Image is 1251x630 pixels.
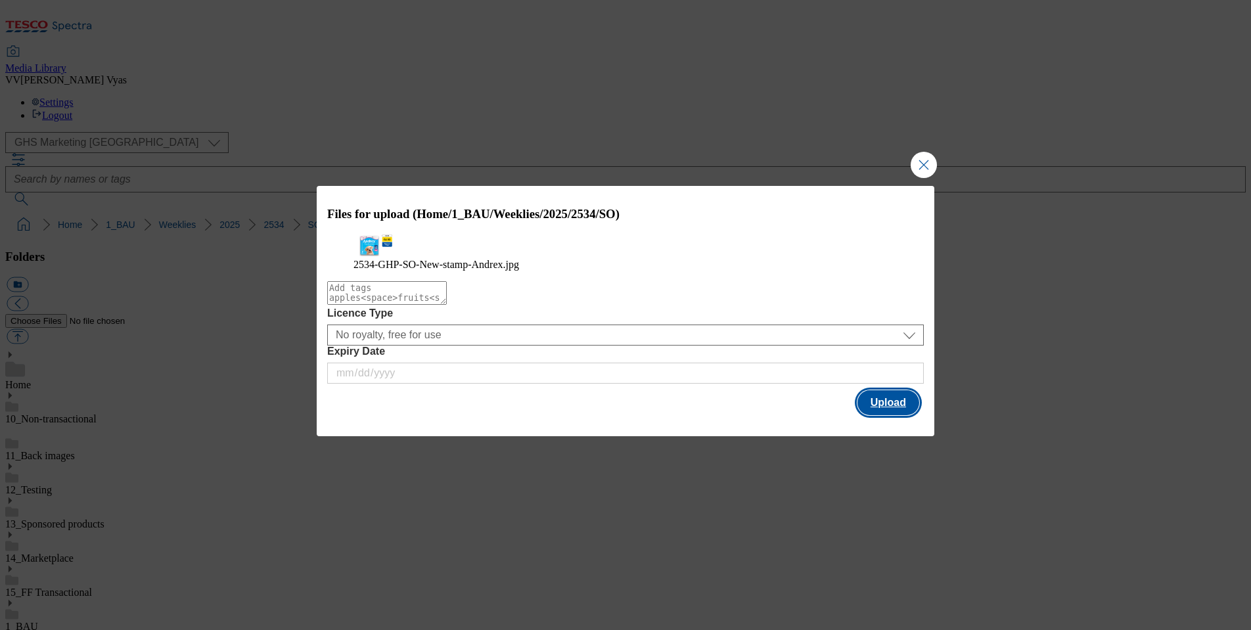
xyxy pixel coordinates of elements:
div: Modal [317,186,934,436]
button: Upload [857,390,919,415]
label: Licence Type [327,307,924,319]
img: preview [353,234,393,256]
h3: Files for upload (Home/1_BAU/Weeklies/2025/2534/SO) [327,207,924,221]
label: Expiry Date [327,346,924,357]
figcaption: 2534-GHP-SO-New-stamp-Andrex.jpg [353,259,898,271]
button: Close Modal [911,152,937,178]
